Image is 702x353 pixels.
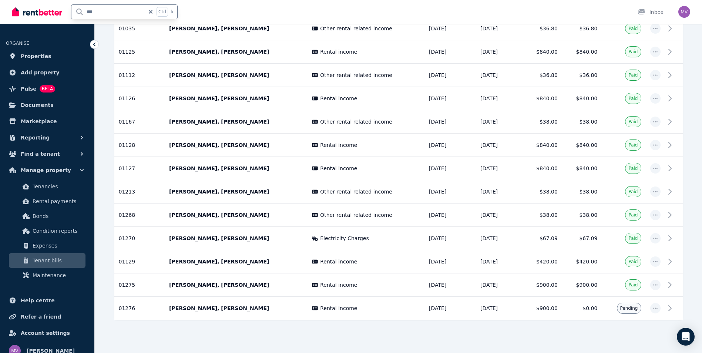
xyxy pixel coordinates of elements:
[157,7,168,17] span: Ctrl
[562,157,602,180] td: $840.00
[476,40,522,64] td: [DATE]
[522,204,562,227] td: $38.00
[119,49,135,55] span: 01125
[6,49,88,64] a: Properties
[33,241,83,250] span: Expenses
[12,6,62,17] img: RentBetter
[21,68,60,77] span: Add property
[9,194,85,209] a: Rental payments
[628,95,638,101] span: Paid
[320,211,392,219] span: Other rental related income
[476,157,522,180] td: [DATE]
[169,258,303,265] p: [PERSON_NAME], [PERSON_NAME]
[119,142,135,148] span: 01128
[6,326,88,340] a: Account settings
[169,71,303,79] p: [PERSON_NAME], [PERSON_NAME]
[169,48,303,56] p: [PERSON_NAME], [PERSON_NAME]
[476,87,522,110] td: [DATE]
[33,197,83,206] span: Rental payments
[424,273,476,297] td: [DATE]
[562,64,602,87] td: $36.80
[119,95,135,101] span: 01126
[320,25,392,32] span: Other rental related income
[562,134,602,157] td: $840.00
[522,17,562,40] td: $36.80
[21,312,61,321] span: Refer a friend
[476,64,522,87] td: [DATE]
[320,281,357,289] span: Rental income
[562,17,602,40] td: $36.80
[424,17,476,40] td: [DATE]
[628,72,638,78] span: Paid
[628,235,638,241] span: Paid
[21,149,60,158] span: Find a tenant
[9,179,85,194] a: Tenancies
[9,223,85,238] a: Condition reports
[320,118,392,125] span: Other rental related income
[522,157,562,180] td: $840.00
[562,110,602,134] td: $38.00
[6,309,88,324] a: Refer a friend
[119,259,135,265] span: 01129
[33,182,83,191] span: Tenancies
[424,110,476,134] td: [DATE]
[33,212,83,221] span: Bonds
[119,212,135,218] span: 01268
[628,119,638,125] span: Paid
[169,188,303,195] p: [PERSON_NAME], [PERSON_NAME]
[169,118,303,125] p: [PERSON_NAME], [PERSON_NAME]
[424,87,476,110] td: [DATE]
[320,258,357,265] span: Rental income
[21,296,55,305] span: Help centre
[6,130,88,145] button: Reporting
[424,180,476,204] td: [DATE]
[476,250,522,273] td: [DATE]
[40,85,55,93] span: BETA
[476,227,522,250] td: [DATE]
[169,305,303,312] p: [PERSON_NAME], [PERSON_NAME]
[171,9,174,15] span: k
[476,180,522,204] td: [DATE]
[522,250,562,273] td: $420.00
[678,6,690,18] img: Marisa Vecchio
[6,163,88,178] button: Manage property
[476,17,522,40] td: [DATE]
[522,227,562,250] td: $67.09
[9,253,85,268] a: Tenant bills
[6,114,88,129] a: Marketplace
[320,48,357,56] span: Rental income
[119,282,135,288] span: 01275
[677,328,695,346] div: Open Intercom Messenger
[320,165,357,172] span: Rental income
[320,235,369,242] span: Electricity Charges
[476,297,522,320] td: [DATE]
[562,250,602,273] td: $420.00
[119,305,135,311] span: 01276
[6,293,88,308] a: Help centre
[320,95,357,102] span: Rental income
[169,95,303,102] p: [PERSON_NAME], [PERSON_NAME]
[6,98,88,112] a: Documents
[424,297,476,320] td: [DATE]
[6,65,88,80] a: Add property
[562,227,602,250] td: $67.09
[6,147,88,161] button: Find a tenant
[424,134,476,157] td: [DATE]
[424,64,476,87] td: [DATE]
[628,282,638,288] span: Paid
[424,227,476,250] td: [DATE]
[21,101,54,110] span: Documents
[33,226,83,235] span: Condition reports
[119,26,135,31] span: 01035
[119,189,135,195] span: 01213
[9,238,85,253] a: Expenses
[476,110,522,134] td: [DATE]
[6,81,88,96] a: PulseBETA
[638,9,664,16] div: Inbox
[119,165,135,171] span: 01127
[424,250,476,273] td: [DATE]
[424,40,476,64] td: [DATE]
[476,273,522,297] td: [DATE]
[21,329,70,337] span: Account settings
[320,188,392,195] span: Other rental related income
